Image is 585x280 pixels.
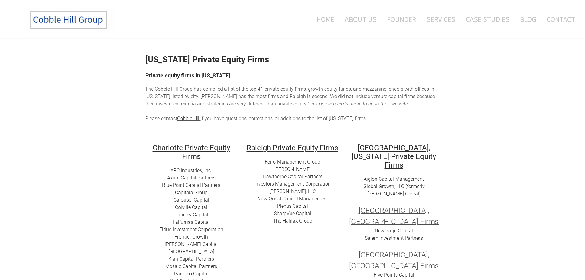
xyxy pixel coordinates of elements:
a: ​​Carousel Capital​​ [174,197,209,203]
a: About Us [340,6,381,32]
a: [PERSON_NAME] Capital [165,241,218,247]
a: ​Colville Capital [175,204,207,210]
div: he top 41 private equity firms, growth equity funds, and mezzanine lenders with offices in [US_ST... [145,85,440,122]
a: Services [422,6,460,32]
a: Blog [515,6,541,32]
a: SharpVue Capital [274,211,311,216]
a: Salem Investment Partners [365,235,423,241]
a: Aiglon Capital Management [364,176,424,182]
a: ​NovaQuest Capital Management [257,196,328,202]
h2: ​ [145,143,237,160]
a: ​Blue Point Capital Partners [162,182,220,188]
font: [GEOGRAPHIC_DATA], [GEOGRAPHIC_DATA] Firms [349,250,439,270]
em: Click on each firm's name to go to their website. ​ [307,101,409,107]
a: New Page Capital [375,228,413,234]
a: Five Points Capital​ [374,272,414,278]
a: ​Kian Capital Partners [168,256,214,262]
a: Case Studies [461,6,514,32]
a: Home [307,6,339,32]
a: Hawthorne Capital Partners [263,174,322,179]
a: ​Pamlico Capital [174,271,209,277]
h2: ​ [247,143,339,152]
a: ARC I​ndustries, Inc. [170,168,212,173]
span: Please contact if you have questions, corrections, or additions to the list of [US_STATE] firms. [145,116,367,121]
a: Global Growth, LLC (formerly [PERSON_NAME] Global [363,183,425,197]
a: Contact [542,6,575,32]
a: ​Plexus Capital [277,203,308,209]
u: ​ [247,142,338,152]
a: Investors Management Corporation [254,181,331,187]
a: Capitala Group​ [175,190,208,195]
a: Axum Capital Partners [167,175,216,181]
strong: [US_STATE] Private Equity Firms [145,54,269,65]
font: [GEOGRAPHIC_DATA], [US_STATE] Private Equity Firms [352,144,436,169]
span: The Cobble Hill Group has compiled a list of t [145,86,243,92]
a: ​Falfurrias Capital [173,219,210,225]
a: ​​The Halifax Group [273,218,312,224]
a: Cobble Hill [177,116,201,121]
a: [PERSON_NAME], LLC [269,188,316,194]
img: The Cobble Hill Group LLC [23,6,115,34]
a: Fidus Investment Corporation [159,227,223,232]
a: Ferro Management Group [265,159,320,165]
font: Raleigh Private Equity Firms [247,144,338,152]
a: Copeley Capital [174,212,208,218]
a: [GEOGRAPHIC_DATA] [168,249,214,254]
a: Founder [382,6,421,32]
a: Mosaic Capital Partners [165,263,217,269]
font: [GEOGRAPHIC_DATA], [GEOGRAPHIC_DATA] Firms [349,206,439,226]
font: Private equity firms in [US_STATE] [145,72,230,79]
font: Charlotte Private Equity Firms [153,144,230,161]
a: [PERSON_NAME] [274,166,311,172]
a: Frontier Growth [174,234,208,240]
